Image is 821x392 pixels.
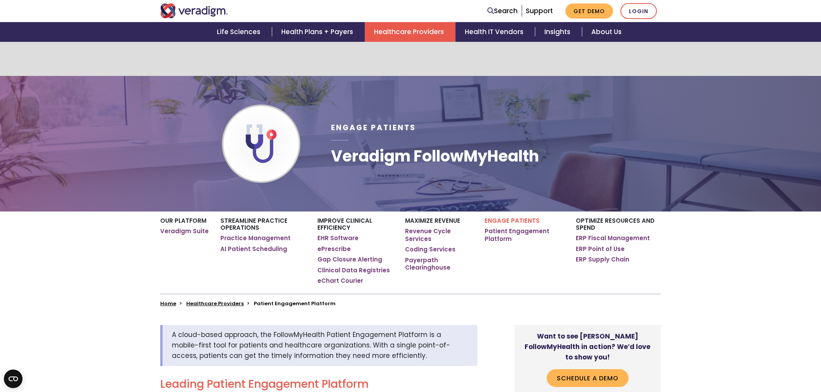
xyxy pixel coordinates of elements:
[186,300,244,307] a: Healthcare Providers
[526,6,553,15] a: Support
[485,227,564,242] a: Patient Engagement Platform
[272,22,365,42] a: Health Plans + Payers
[160,3,228,18] img: Veradigm logo
[317,256,382,263] a: Gap Closure Alerting
[160,300,176,307] a: Home
[331,147,539,165] h1: Veradigm FollowMyHealth
[576,256,629,263] a: ERP Supply Chain
[535,22,582,42] a: Insights
[487,6,518,16] a: Search
[317,245,351,253] a: ePrescribe
[456,22,535,42] a: Health IT Vendors
[582,22,631,42] a: About Us
[405,256,473,272] a: Payerpath Clearinghouse
[317,234,359,242] a: EHR Software
[405,246,456,253] a: Coding Services
[317,277,363,285] a: eChart Courier
[525,332,650,362] strong: Want to see [PERSON_NAME] FollowMyHealth in action? We’d love to show you!
[620,3,657,19] a: Login
[160,227,209,235] a: Veradigm Suite
[547,369,629,387] a: Schedule a Demo
[576,234,650,242] a: ERP Fiscal Management
[317,266,390,274] a: Clinical Data Registries
[172,330,450,360] span: A cloud-based approach, the FollowMyHealth Patient Engagement Platform is a mobile-first tool for...
[220,234,291,242] a: Practice Management
[160,378,477,391] h2: Leading Patient Engagement Platform
[576,245,625,253] a: ERP Point of Use
[365,22,456,42] a: Healthcare Providers
[4,370,23,388] button: Open CMP widget
[405,227,473,242] a: Revenue Cycle Services
[331,122,416,133] span: Engage Patients
[208,22,272,42] a: Life Sciences
[220,245,287,253] a: AI Patient Scheduling
[565,3,613,19] a: Get Demo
